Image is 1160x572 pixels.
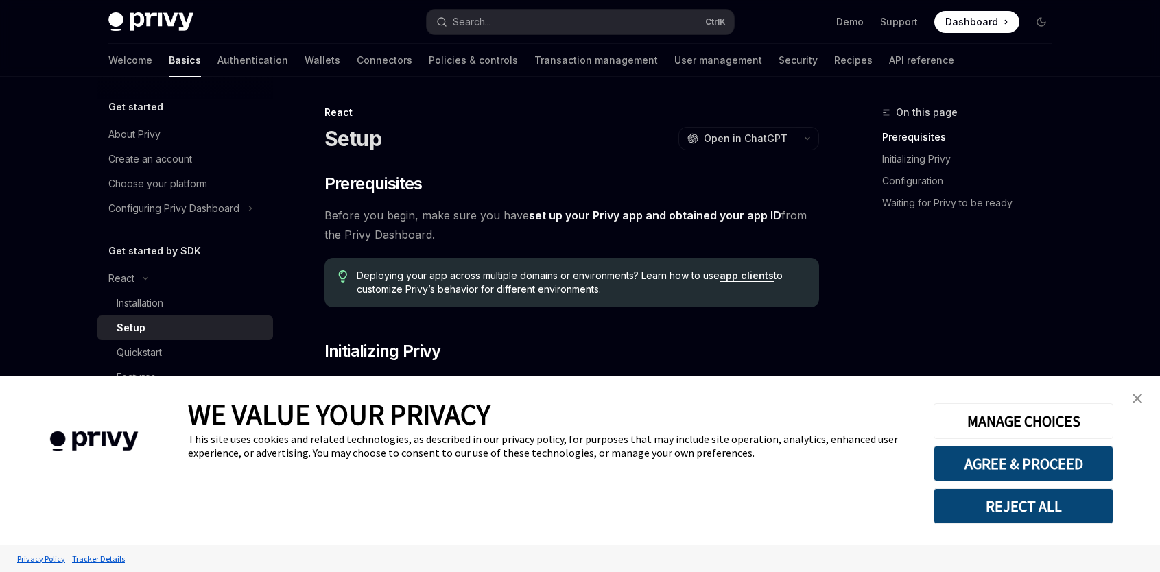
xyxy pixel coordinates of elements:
div: Configuring Privy Dashboard [108,200,239,217]
span: In your project, . The must wrap component or page that will use the Privy React SDK, and it is g... [324,373,819,431]
a: About Privy [97,122,273,147]
div: Setup [117,320,145,336]
a: Connectors [357,44,412,77]
span: WE VALUE YOUR PRIVACY [188,396,490,432]
button: Open in ChatGPT [678,127,796,150]
h5: Get started [108,99,163,115]
a: User management [674,44,762,77]
img: close banner [1133,394,1142,403]
span: Before you begin, make sure you have from the Privy Dashboard. [324,206,819,244]
a: Setup [97,315,273,340]
span: Initializing Privy [324,340,441,362]
a: Prerequisites [882,126,1063,148]
a: Wallets [305,44,340,77]
div: React [324,106,819,119]
span: Ctrl K [705,16,726,27]
img: dark logo [108,12,193,32]
a: Choose your platform [97,171,273,196]
div: About Privy [108,126,161,143]
a: set up your Privy app and obtained your app ID [529,208,781,223]
a: Create an account [97,147,273,171]
button: AGREE & PROCEED [934,446,1113,481]
span: Deploying your app across multiple domains or environments? Learn how to use to customize Privy’s... [357,269,805,296]
div: Search... [453,14,491,30]
div: Quickstart [117,344,162,361]
a: Demo [836,15,864,29]
a: Features [97,365,273,390]
div: React [108,270,134,287]
a: Basics [169,44,201,77]
a: Authentication [217,44,288,77]
a: Installation [97,291,273,315]
a: Transaction management [534,44,658,77]
a: Configuration [882,170,1063,192]
div: Create an account [108,151,192,167]
a: Dashboard [934,11,1019,33]
a: Welcome [108,44,152,77]
h5: Get started by SDK [108,243,201,259]
div: Features [117,369,156,385]
div: This site uses cookies and related technologies, as described in our privacy policy, for purposes... [188,432,913,460]
img: company logo [21,412,167,471]
a: Policies & controls [429,44,518,77]
a: Quickstart [97,340,273,365]
a: Initializing Privy [882,148,1063,170]
span: Dashboard [945,15,998,29]
button: REJECT ALL [934,488,1113,524]
a: app clients [720,270,774,282]
a: Privacy Policy [14,547,69,571]
a: Waiting for Privy to be ready [882,192,1063,214]
span: Prerequisites [324,173,423,195]
div: Installation [117,295,163,311]
svg: Tip [338,270,348,283]
span: Open in ChatGPT [704,132,788,145]
a: Tracker Details [69,547,128,571]
span: On this page [896,104,958,121]
div: Choose your platform [108,176,207,192]
a: Support [880,15,918,29]
button: MANAGE CHOICES [934,403,1113,439]
a: API reference [889,44,954,77]
a: Recipes [834,44,873,77]
a: close banner [1124,385,1151,412]
a: Security [779,44,818,77]
h1: Setup [324,126,381,151]
button: Toggle dark mode [1030,11,1052,33]
button: Search...CtrlK [427,10,734,34]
